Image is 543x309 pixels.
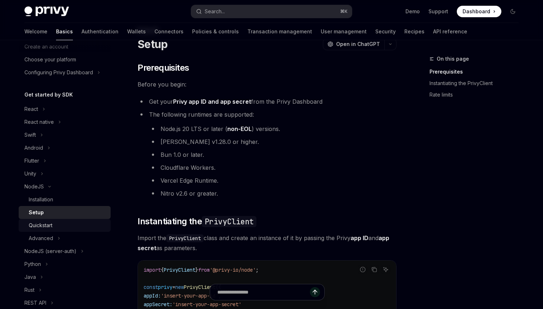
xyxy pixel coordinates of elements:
span: Dashboard [463,8,490,15]
div: NodeJS [24,182,44,191]
li: Bun 1.0 or later. [149,150,396,160]
span: import [144,267,161,273]
li: [PERSON_NAME] v1.28.0 or higher. [149,137,396,147]
div: REST API [24,299,46,307]
button: Toggle React section [19,103,111,116]
div: Setup [29,208,44,217]
a: non-EOL [227,125,252,133]
a: Setup [19,206,111,219]
div: React native [24,118,54,126]
a: Basics [56,23,73,40]
span: } [195,267,198,273]
button: Toggle Flutter section [19,154,111,167]
li: Cloudflare Workers. [149,163,396,173]
span: On this page [437,55,469,63]
code: PrivyClient [166,234,204,242]
a: API reference [433,23,467,40]
div: Flutter [24,156,39,165]
strong: app ID [351,234,368,242]
a: Wallets [127,23,146,40]
li: Nitro v2.6 or greater. [149,188,396,198]
button: Report incorrect code [358,265,367,274]
button: Toggle Configuring Privy Dashboard section [19,66,111,79]
input: Ask a question... [217,284,310,300]
button: Toggle React native section [19,116,111,128]
button: Copy the contents from the code block [370,265,379,274]
div: Configuring Privy Dashboard [24,68,93,77]
div: Android [24,144,43,152]
div: Python [24,260,41,268]
span: Before you begin: [138,79,396,89]
button: Toggle Python section [19,258,111,271]
button: Toggle NodeJS (server-auth) section [19,245,111,258]
li: Vercel Edge Runtime. [149,175,396,186]
a: Connectors [154,23,184,40]
h5: Get started by SDK [24,90,73,99]
div: Swift [24,131,36,139]
span: '@privy-io/node' [210,267,256,273]
button: Toggle dark mode [507,6,519,17]
code: PrivyClient [202,216,256,227]
a: Quickstart [19,219,111,232]
span: Instantiating the [138,216,256,227]
button: Open search [191,5,352,18]
div: Installation [29,195,53,204]
span: from [198,267,210,273]
a: Rate limits [430,89,524,100]
li: The following runtimes are supported: [138,109,396,198]
span: Prerequisites [138,62,189,74]
a: Demo [405,8,420,15]
div: React [24,105,38,113]
button: Ask AI [381,265,390,274]
h1: Setup [138,38,167,51]
a: Recipes [404,23,424,40]
a: Transaction management [247,23,312,40]
li: Node.js 20 LTS or later ( ) versions. [149,124,396,134]
button: Send message [310,287,320,297]
a: User management [321,23,367,40]
div: Unity [24,169,36,178]
a: Instantiating the PrivyClient [430,78,524,89]
div: Advanced [29,234,53,243]
a: Policies & controls [192,23,239,40]
a: Security [375,23,396,40]
div: Java [24,273,36,281]
div: Search... [205,7,225,16]
span: ⌘ K [340,9,348,14]
button: Toggle Rust section [19,284,111,296]
button: Toggle Swift section [19,128,111,141]
a: Welcome [24,23,47,40]
span: Open in ChatGPT [336,41,380,48]
button: Toggle Android section [19,141,111,154]
li: Get your from the Privy Dashboard [138,97,396,107]
div: NodeJS (server-auth) [24,247,76,256]
button: Open in ChatGPT [323,38,384,50]
a: Privy app ID and app secret [173,98,251,106]
div: Rust [24,286,34,294]
a: Installation [19,193,111,206]
div: Choose your platform [24,55,76,64]
span: { [161,267,164,273]
button: Toggle Java section [19,271,111,284]
a: Support [428,8,448,15]
div: Quickstart [29,221,52,230]
span: Import the class and create an instance of it by passing the Privy and as parameters. [138,233,396,253]
a: Authentication [82,23,119,40]
a: Prerequisites [430,66,524,78]
button: Toggle Unity section [19,167,111,180]
button: Toggle Advanced section [19,232,111,245]
a: Choose your platform [19,53,111,66]
a: Dashboard [457,6,501,17]
span: PrivyClient [164,267,195,273]
button: Toggle NodeJS section [19,180,111,193]
span: ; [256,267,259,273]
img: dark logo [24,6,69,17]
